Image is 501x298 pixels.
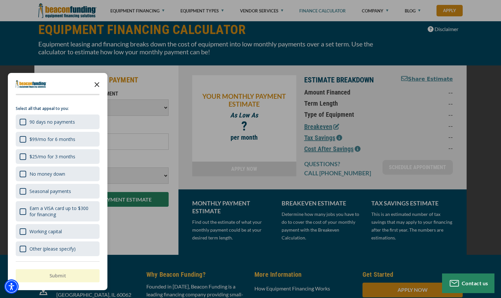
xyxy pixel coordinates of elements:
div: No money down [16,167,100,181]
button: Close the survey [90,78,103,91]
div: Accessibility Menu [4,279,19,294]
p: Select all that appeal to you: [16,105,100,112]
div: $99/mo for 6 months [16,132,100,147]
span: Contact us [462,280,488,286]
div: Other (please specify) [16,241,100,256]
div: Survey [8,73,107,290]
div: $99/mo for 6 months [29,136,75,142]
div: Other (please specify) [29,246,76,252]
div: Working capital [16,224,100,239]
div: Working capital [29,228,62,235]
img: Company logo [16,80,46,88]
div: $25/mo for 3 months [29,153,75,160]
button: Submit [16,269,100,282]
div: Earn a VISA card up to $300 for financing [16,201,100,221]
div: $25/mo for 3 months [16,149,100,164]
div: Seasonal payments [29,188,71,194]
div: 90 days no payments [16,114,100,129]
div: Earn a VISA card up to $300 for financing [29,205,96,218]
button: Contact us [442,273,494,293]
div: Seasonal payments [16,184,100,199]
div: 90 days no payments [29,119,75,125]
div: No money down [29,171,65,177]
